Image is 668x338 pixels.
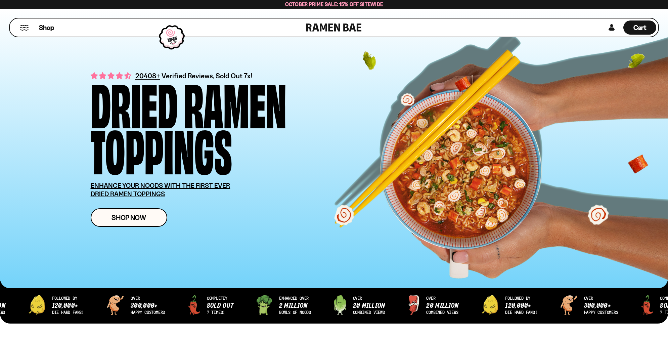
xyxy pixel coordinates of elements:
[39,23,54,32] span: Shop
[91,208,167,227] a: Shop Now
[91,125,232,171] div: Toppings
[184,79,286,125] div: Ramen
[623,18,656,37] div: Cart
[91,79,178,125] div: Dried
[20,25,29,31] button: Mobile Menu Trigger
[633,24,647,32] span: Cart
[285,1,383,7] span: October Prime Sale: 15% off Sitewide
[39,20,54,35] a: Shop
[112,214,146,221] span: Shop Now
[91,181,230,198] u: ENHANCE YOUR NOODS WITH THE FIRST EVER DRIED RAMEN TOPPINGS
